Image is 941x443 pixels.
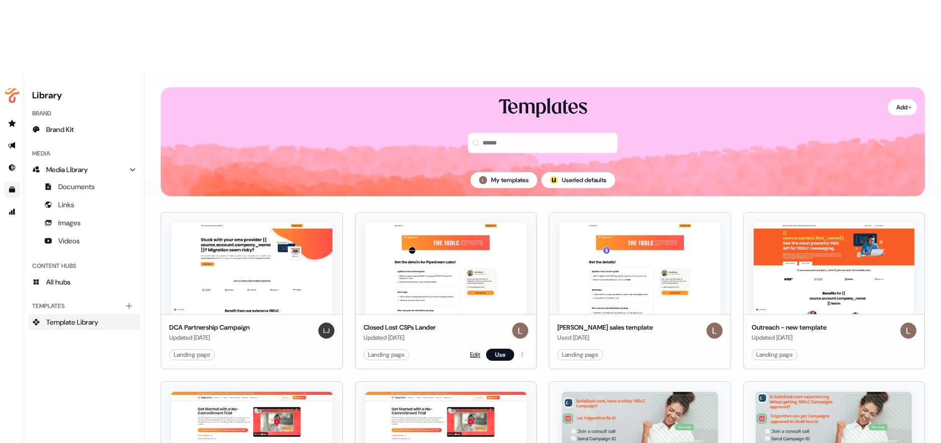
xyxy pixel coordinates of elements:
[559,223,721,315] img: Paul sales template
[499,95,587,121] div: Templates
[28,105,140,121] div: Brand
[28,233,140,249] a: Videos
[557,333,653,343] div: Used [DATE]
[28,179,140,195] a: Documents
[364,323,436,333] div: Closed Lost CSPs Lander
[169,323,250,333] div: DCA Partnership Campaign
[366,223,527,315] img: Closed Lost CSPs Lander
[28,87,140,101] h3: Library
[58,218,81,228] span: Images
[743,212,925,369] button: Outreach - new template Outreach - new templateUpdated [DATE]LaurenLanding page
[888,99,917,115] button: Add
[28,314,140,330] a: Template Library
[28,258,140,274] div: Content Hubs
[754,223,915,315] img: Outreach - new template
[58,236,80,246] span: Videos
[4,204,20,220] a: Go to attribution
[562,350,599,360] div: Landing page
[46,277,71,287] span: All hubs
[368,350,405,360] div: Landing page
[752,323,827,333] div: Outreach - new template
[28,145,140,162] div: Media
[512,323,528,339] img: Lauren
[46,124,74,134] span: Brand Kit
[471,172,537,188] button: My templates
[707,323,723,339] img: Lauren
[486,349,514,361] button: Use
[174,350,210,360] div: Landing page
[549,212,731,369] button: Paul sales template[PERSON_NAME] sales templateUsed [DATE]LaurenLanding page
[355,212,537,369] button: Closed Lost CSPs LanderClosed Lost CSPs LanderUpdated [DATE]LaurenLanding pageEditUse
[46,317,98,327] span: Template Library
[756,350,793,360] div: Landing page
[28,162,140,178] a: Media Library
[58,200,74,210] span: Links
[752,333,827,343] div: Updated [DATE]
[161,212,343,369] button: DCA Partnership CampaignDCA Partnership CampaignUpdated [DATE]lorettaLanding page
[28,215,140,231] a: Images
[171,223,332,315] img: DCA Partnership Campaign
[28,298,140,314] div: Templates
[4,115,20,131] a: Go to prospects
[479,176,487,184] img: Lauren
[4,182,20,198] a: Go to templates
[550,176,558,184] div: ;
[541,172,615,188] button: userled logo;Userled defaults
[58,182,95,192] span: Documents
[46,165,88,175] span: Media Library
[169,333,250,343] div: Updated [DATE]
[550,176,558,184] img: userled logo
[470,350,480,360] a: Edit
[900,323,916,339] img: Lauren
[318,323,334,339] img: loretta
[557,323,653,333] div: [PERSON_NAME] sales template
[4,137,20,154] a: Go to outbound experience
[28,274,140,290] a: All hubs
[364,333,436,343] div: Updated [DATE]
[4,160,20,176] a: Go to Inbound
[28,197,140,213] a: Links
[28,121,140,137] a: Brand Kit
